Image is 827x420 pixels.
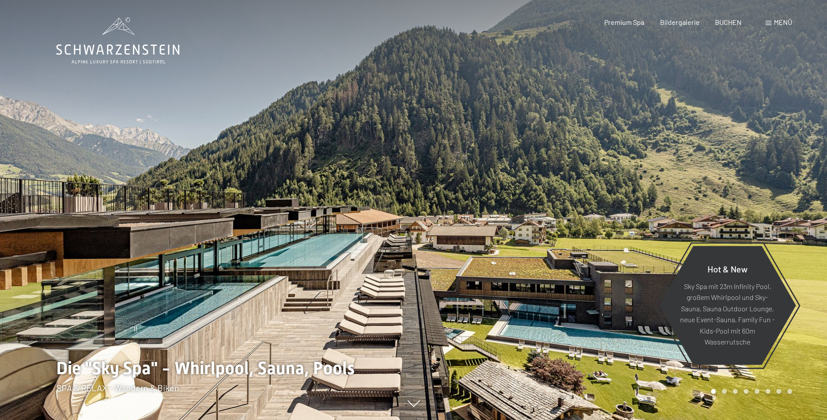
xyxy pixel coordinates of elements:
a: BUCHEN [715,18,742,26]
div: Carousel Page 3 [733,389,738,394]
div: Carousel Page 2 [722,389,727,394]
p: Sky Spa mit 23m Infinity Pool, großem Whirlpool und Sky-Sauna, Sauna Outdoor Lounge, neue Event-S... [680,280,775,348]
a: Hot & New Sky Spa mit 23m Infinity Pool, großem Whirlpool und Sky-Sauna, Sauna Outdoor Lounge, ne... [658,245,796,365]
div: Carousel Page 4 [744,389,749,394]
span: Menü [774,18,792,26]
span: Hot & New [708,263,748,274]
div: Carousel Page 7 [776,389,781,394]
a: Bildergalerie [660,18,700,26]
div: Carousel Pagination [708,389,792,394]
div: Carousel Page 5 [755,389,759,394]
a: Premium Spa [604,18,644,26]
div: Carousel Page 6 [766,389,770,394]
div: Carousel Page 8 [787,389,792,394]
div: Carousel Page 1 (Current Slide) [711,389,716,394]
